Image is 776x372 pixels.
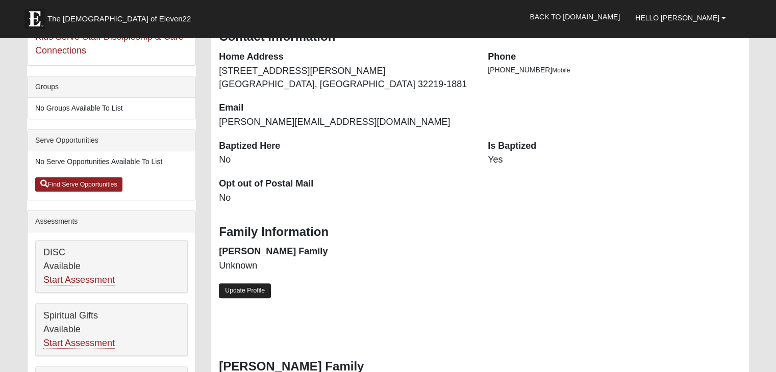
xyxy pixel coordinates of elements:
li: No Serve Opportunities Available To List [28,151,195,172]
dt: Opt out of Postal Mail [219,177,472,191]
img: Eleven22 logo [24,9,45,29]
dt: Is Baptized [488,140,741,153]
div: Serve Opportunities [28,130,195,151]
div: Groups [28,76,195,98]
dd: No [219,153,472,167]
dd: Yes [488,153,741,167]
dt: Baptized Here [219,140,472,153]
span: Hello [PERSON_NAME] [635,14,719,22]
li: [PHONE_NUMBER] [488,65,741,75]
a: The [DEMOGRAPHIC_DATA] of Eleven22 [19,4,223,29]
a: Start Assessment [43,338,115,349]
dt: Home Address [219,50,472,64]
a: Hello [PERSON_NAME] [628,5,734,31]
span: Mobile [552,67,570,74]
li: No Groups Available To List [28,98,195,119]
a: Start Assessment [43,275,115,285]
a: Update Profile [219,283,271,298]
div: Spiritual Gifts Available [36,304,187,356]
dd: [STREET_ADDRESS][PERSON_NAME] [GEOGRAPHIC_DATA], [GEOGRAPHIC_DATA] 32219-1881 [219,65,472,91]
a: Back to [DOMAIN_NAME] [522,4,628,30]
div: Assessments [28,211,195,232]
a: Find Serve Opportunities [35,177,122,192]
dt: Phone [488,50,741,64]
dd: No [219,192,472,205]
dt: Email [219,101,472,115]
dd: Unknown [219,259,472,273]
div: DISC Available [36,241,187,293]
dd: [PERSON_NAME][EMAIL_ADDRESS][DOMAIN_NAME] [219,116,472,129]
h3: Family Information [219,225,741,240]
dt: [PERSON_NAME] Family [219,245,472,258]
span: The [DEMOGRAPHIC_DATA] of Eleven22 [47,14,191,24]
